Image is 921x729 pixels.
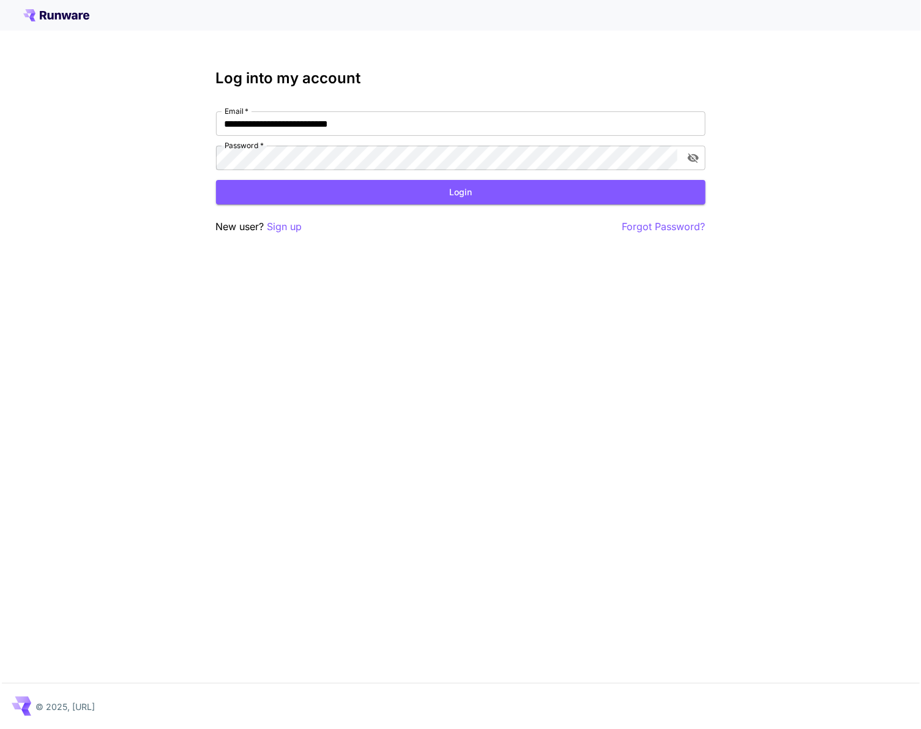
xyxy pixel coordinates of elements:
[216,219,302,234] p: New user?
[622,219,706,234] button: Forgot Password?
[225,140,264,151] label: Password
[216,70,706,87] h3: Log into my account
[216,180,706,205] button: Login
[225,106,248,116] label: Email
[36,700,95,713] p: © 2025, [URL]
[682,147,704,169] button: toggle password visibility
[267,219,302,234] button: Sign up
